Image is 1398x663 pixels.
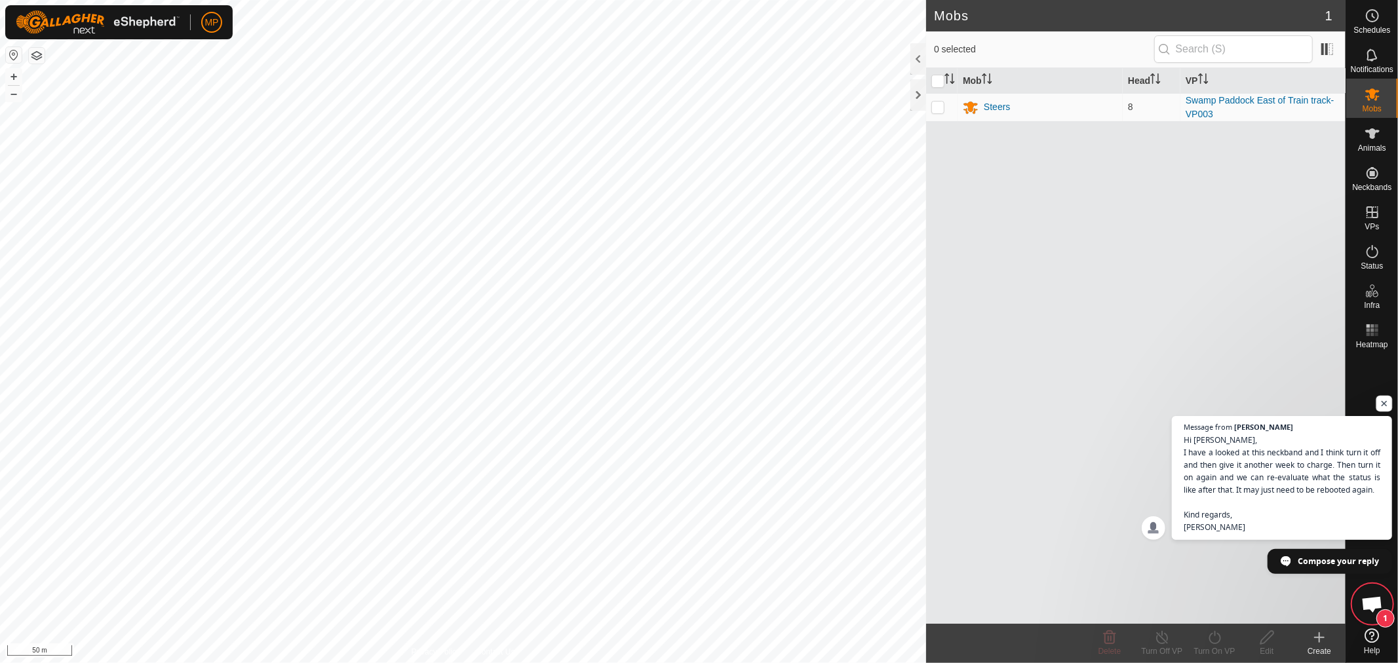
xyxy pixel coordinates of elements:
div: Create [1293,645,1346,657]
a: Contact Us [476,646,515,658]
span: Heatmap [1356,341,1388,349]
span: Neckbands [1352,183,1391,191]
th: VP [1180,68,1346,94]
span: Schedules [1353,26,1390,34]
p-sorticon: Activate to sort [944,75,955,86]
div: Turn On VP [1188,645,1241,657]
img: Gallagher Logo [16,10,180,34]
span: Compose your reply [1298,550,1379,573]
span: 1 [1376,609,1395,628]
span: MP [205,16,219,29]
h2: Mobs [934,8,1325,24]
span: Hi [PERSON_NAME], I have a looked at this neckband and I think turn it off and then give it anoth... [1184,434,1380,533]
span: Notifications [1351,66,1393,73]
a: Help [1346,623,1398,660]
p-sorticon: Activate to sort [1198,75,1209,86]
p-sorticon: Activate to sort [1150,75,1161,86]
span: Help [1364,647,1380,654]
span: Animals [1358,144,1386,152]
span: 0 selected [934,43,1154,56]
span: VPs [1365,223,1379,231]
div: Steers [984,100,1010,114]
span: Delete [1098,647,1121,656]
a: Swamp Paddock East of Train track-VP003 [1186,95,1334,119]
p-sorticon: Activate to sort [982,75,992,86]
input: Search (S) [1154,35,1313,63]
button: Reset Map [6,47,22,63]
div: Edit [1241,645,1293,657]
span: Infra [1364,301,1380,309]
div: Turn Off VP [1136,645,1188,657]
span: 1 [1325,6,1332,26]
a: Privacy Policy [412,646,461,658]
th: Mob [958,68,1123,94]
span: 8 [1128,102,1133,112]
div: Open chat [1353,584,1392,624]
span: Mobs [1363,105,1382,113]
button: + [6,69,22,85]
span: Message from [1184,423,1232,430]
button: Map Layers [29,48,45,64]
th: Head [1123,68,1180,94]
button: – [6,86,22,102]
span: [PERSON_NAME] [1234,423,1293,430]
span: Status [1361,262,1383,270]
